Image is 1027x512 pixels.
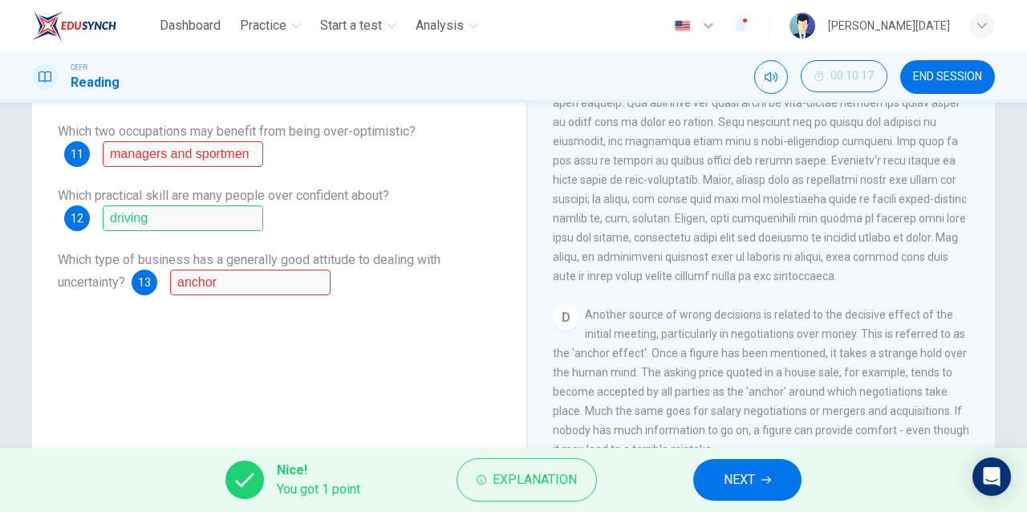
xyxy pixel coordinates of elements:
button: Start a test [314,11,403,40]
img: en [672,20,692,32]
span: Nice! [277,461,360,480]
h1: Reading [71,73,120,92]
img: Profile picture [790,13,815,39]
button: 00:10:17 [801,60,887,92]
span: Another source of wrong decisions is related to the decisive effect of the initial meeting, parti... [553,308,969,456]
span: 11 [71,148,83,160]
span: 13 [138,277,151,288]
div: Mute [754,60,788,94]
input: managers and sportsmen; managers or sportsmen; managers sportsmen; [103,141,263,167]
span: You got 1 point [277,480,360,499]
button: Dashboard [153,11,227,40]
span: CEFR [71,62,87,73]
div: Open Intercom Messenger [972,457,1011,496]
span: Which practical skill are many people over confident about? [58,188,389,203]
div: D [553,305,578,331]
button: Practice [233,11,307,40]
button: END SESSION [900,60,995,94]
div: Hide [801,60,887,94]
button: NEXT [693,459,802,501]
span: END SESSION [913,71,982,83]
div: [PERSON_NAME][DATE] [828,16,950,35]
a: EduSynch logo [32,10,153,42]
span: NEXT [724,469,755,491]
span: Which two occupations may benefit from being over-optimistic? [58,124,416,139]
span: Start a test [320,16,382,35]
input: driving [103,205,263,231]
span: Practice [240,16,286,35]
button: Analysis [409,11,485,40]
span: Dashboard [160,16,221,35]
span: Analysis [416,16,464,35]
span: Explanation [493,469,577,491]
img: EduSynch logo [32,10,116,42]
span: Which type of business has a generally good attitude to dealing with uncertainty? [58,252,440,290]
span: 00:10:17 [830,70,874,83]
button: Explanation [457,458,597,502]
input: Pharmaceutical; Pharmaceutical companies; [170,270,331,295]
span: 12 [71,213,83,224]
